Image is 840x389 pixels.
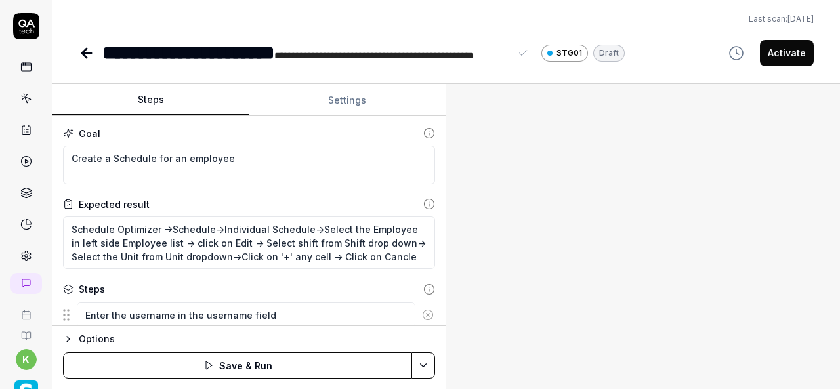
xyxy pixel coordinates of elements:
div: Options [79,331,435,347]
a: New conversation [10,273,42,294]
div: Goal [79,127,100,140]
button: Options [63,331,435,347]
div: Draft [593,45,625,62]
button: k [16,349,37,370]
a: Documentation [5,320,47,341]
button: Save & Run [63,352,412,379]
button: Steps [52,85,249,116]
span: STG01 [556,47,582,59]
div: Steps [79,282,105,296]
button: Last scan:[DATE] [749,13,814,25]
span: Last scan: [749,13,814,25]
button: Activate [760,40,814,66]
button: Remove step [415,302,440,328]
time: [DATE] [787,14,814,24]
div: Suggestions [63,301,435,329]
button: Settings [249,85,446,116]
div: Expected result [79,197,150,211]
a: STG01 [541,44,588,62]
button: View version history [721,40,752,66]
a: Book a call with us [5,299,47,320]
